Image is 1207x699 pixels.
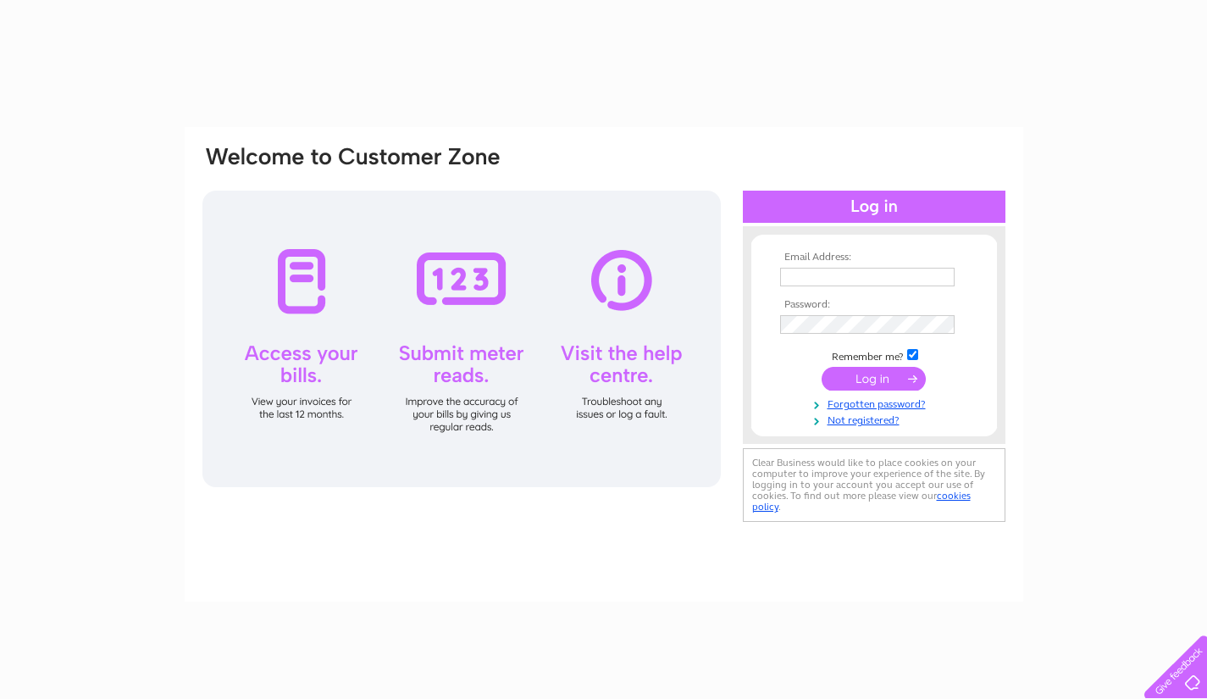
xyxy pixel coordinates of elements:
[776,252,972,264] th: Email Address:
[780,411,972,427] a: Not registered?
[776,347,972,363] td: Remember me?
[780,395,972,411] a: Forgotten password?
[822,367,926,391] input: Submit
[752,490,971,513] a: cookies policy
[776,299,972,311] th: Password:
[743,448,1005,522] div: Clear Business would like to place cookies on your computer to improve your experience of the sit...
